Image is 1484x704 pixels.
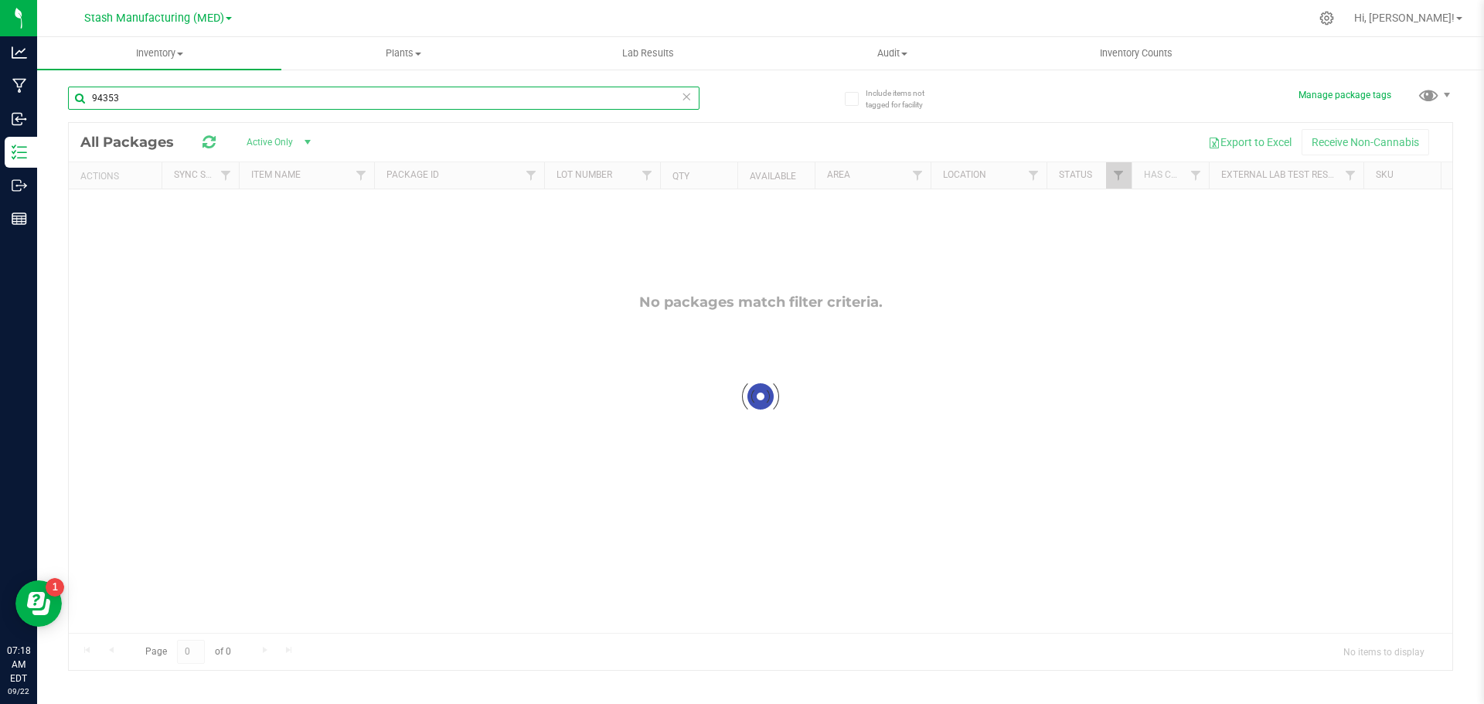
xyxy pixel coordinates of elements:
[7,644,30,685] p: 07:18 AM EDT
[37,46,281,60] span: Inventory
[7,685,30,697] p: 09/22
[1079,46,1193,60] span: Inventory Counts
[681,87,692,107] span: Clear
[84,12,224,25] span: Stash Manufacturing (MED)
[1317,11,1336,26] div: Manage settings
[771,46,1013,60] span: Audit
[15,580,62,627] iframe: Resource center
[282,46,525,60] span: Plants
[601,46,695,60] span: Lab Results
[12,145,27,160] inline-svg: Inventory
[1298,89,1391,102] button: Manage package tags
[1354,12,1455,24] span: Hi, [PERSON_NAME]!
[281,37,526,70] a: Plants
[12,45,27,60] inline-svg: Analytics
[12,111,27,127] inline-svg: Inbound
[46,578,64,597] iframe: Resource center unread badge
[12,178,27,193] inline-svg: Outbound
[37,37,281,70] a: Inventory
[770,37,1014,70] a: Audit
[68,87,699,110] input: Search Package ID, Item Name, SKU, Lot or Part Number...
[866,87,943,111] span: Include items not tagged for facility
[12,78,27,94] inline-svg: Manufacturing
[1014,37,1258,70] a: Inventory Counts
[526,37,770,70] a: Lab Results
[12,211,27,226] inline-svg: Reports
